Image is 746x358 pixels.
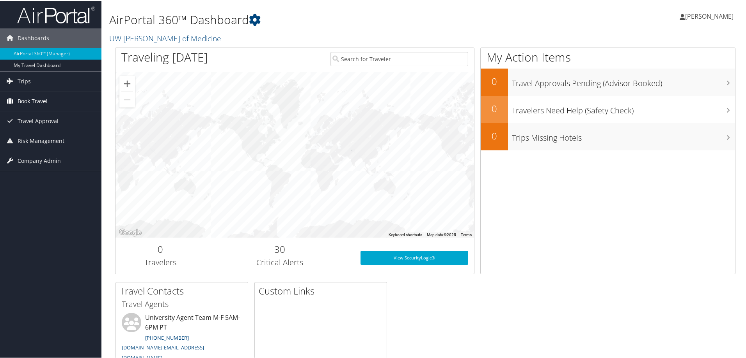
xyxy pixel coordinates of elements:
[481,101,508,115] h2: 0
[481,95,735,122] a: 0Travelers Need Help (Safety Check)
[119,91,135,107] button: Zoom out
[17,5,95,23] img: airportal-logo.png
[121,256,199,267] h3: Travelers
[117,227,143,237] a: Open this area in Google Maps (opens a new window)
[18,71,31,90] span: Trips
[361,250,468,264] a: View SecurityLogic®
[481,122,735,150] a: 0Trips Missing Hotels
[481,129,508,142] h2: 0
[122,298,242,309] h3: Travel Agents
[145,333,189,340] a: [PHONE_NUMBER]
[18,131,64,150] span: Risk Management
[481,68,735,95] a: 0Travel Approvals Pending (Advisor Booked)
[330,51,468,65] input: Search for Traveler
[117,227,143,237] img: Google
[389,231,422,237] button: Keyboard shortcuts
[512,101,735,115] h3: Travelers Need Help (Safety Check)
[481,74,508,87] h2: 0
[680,4,741,27] a: [PERSON_NAME]
[259,284,387,297] h2: Custom Links
[685,11,734,20] span: [PERSON_NAME]
[120,284,248,297] h2: Travel Contacts
[119,75,135,91] button: Zoom in
[211,256,349,267] h3: Critical Alerts
[427,232,456,236] span: Map data ©2025
[461,232,472,236] a: Terms (opens in new tab)
[512,73,735,88] h3: Travel Approvals Pending (Advisor Booked)
[109,11,531,27] h1: AirPortal 360™ Dashboard
[18,28,49,47] span: Dashboards
[18,150,61,170] span: Company Admin
[121,242,199,255] h2: 0
[109,32,223,43] a: UW [PERSON_NAME] of Medicine
[18,111,59,130] span: Travel Approval
[121,48,208,65] h1: Traveling [DATE]
[512,128,735,143] h3: Trips Missing Hotels
[211,242,349,255] h2: 30
[18,91,48,110] span: Book Travel
[481,48,735,65] h1: My Action Items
